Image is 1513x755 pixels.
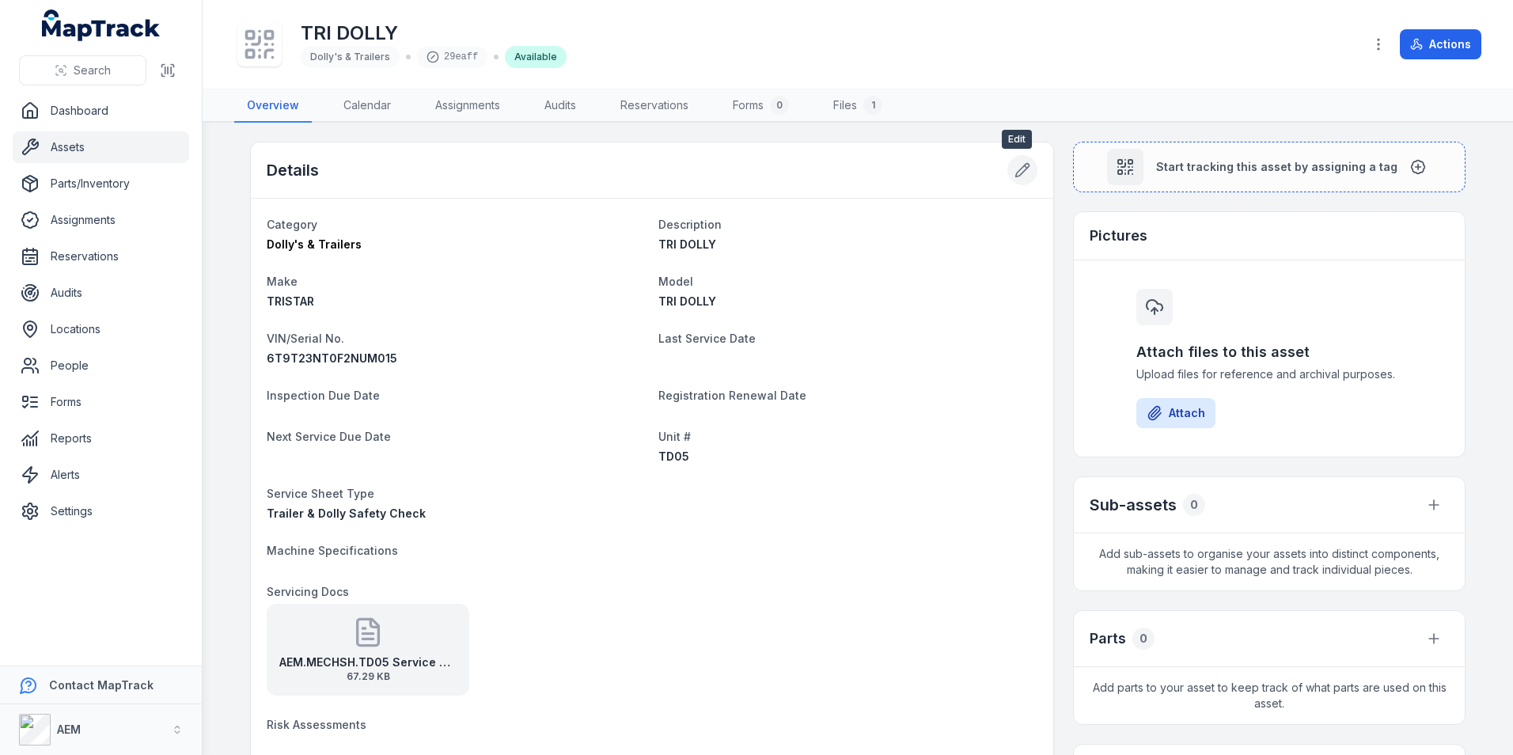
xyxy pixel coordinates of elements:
[13,495,189,527] a: Settings
[42,9,161,41] a: MapTrack
[49,678,154,692] strong: Contact MapTrack
[267,237,362,251] span: Dolly's & Trailers
[310,51,390,63] span: Dolly's & Trailers
[267,332,344,345] span: VIN/Serial No.
[13,168,189,199] a: Parts/Inventory
[1073,142,1466,192] button: Start tracking this asset by assigning a tag
[1400,29,1481,59] button: Actions
[1156,159,1397,175] span: Start tracking this asset by assigning a tag
[1136,341,1402,363] h3: Attach files to this asset
[417,46,487,68] div: 29eaff
[267,218,317,231] span: Category
[13,459,189,491] a: Alerts
[1002,130,1032,149] span: Edit
[1074,667,1465,724] span: Add parts to your asset to keep track of what parts are used on this asset.
[1090,225,1147,247] h3: Pictures
[13,204,189,236] a: Assignments
[267,351,397,365] span: 6T9T23NT0F2NUM015
[1136,398,1215,428] button: Attach
[267,275,298,288] span: Make
[1090,628,1126,650] h3: Parts
[301,21,567,46] h1: TRI DOLLY
[57,723,81,736] strong: AEM
[658,237,716,251] span: TRI DOLLY
[13,241,189,272] a: Reservations
[505,46,567,68] div: Available
[821,89,895,123] a: Files1
[658,294,716,308] span: TRI DOLLY
[1183,494,1205,516] div: 0
[658,389,806,402] span: Registration Renewal Date
[234,89,312,123] a: Overview
[13,386,189,418] a: Forms
[1132,628,1155,650] div: 0
[267,585,349,598] span: Servicing Docs
[13,313,189,345] a: Locations
[279,670,457,683] span: 67.29 KB
[658,450,689,463] span: TD05
[267,430,391,443] span: Next Service Due Date
[267,159,319,181] h2: Details
[608,89,701,123] a: Reservations
[13,350,189,381] a: People
[720,89,802,123] a: Forms0
[13,277,189,309] a: Audits
[267,718,366,731] span: Risk Assessments
[863,96,882,115] div: 1
[331,89,404,123] a: Calendar
[267,487,374,500] span: Service Sheet Type
[1074,533,1465,590] span: Add sub-assets to organise your assets into distinct components, making it easier to manage and t...
[19,55,146,85] button: Search
[13,95,189,127] a: Dashboard
[267,544,398,557] span: Machine Specifications
[658,332,756,345] span: Last Service Date
[74,63,111,78] span: Search
[1136,366,1402,382] span: Upload files for reference and archival purposes.
[770,96,789,115] div: 0
[658,275,693,288] span: Model
[13,131,189,163] a: Assets
[13,423,189,454] a: Reports
[1090,494,1177,516] h2: Sub-assets
[267,506,426,520] span: Trailer & Dolly Safety Check
[658,430,691,443] span: Unit #
[532,89,589,123] a: Audits
[267,389,380,402] span: Inspection Due Date
[423,89,513,123] a: Assignments
[279,654,457,670] strong: AEM.MECHSH.TD05 Service History - [DATE]
[267,294,314,308] span: TRISTAR
[658,218,722,231] span: Description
